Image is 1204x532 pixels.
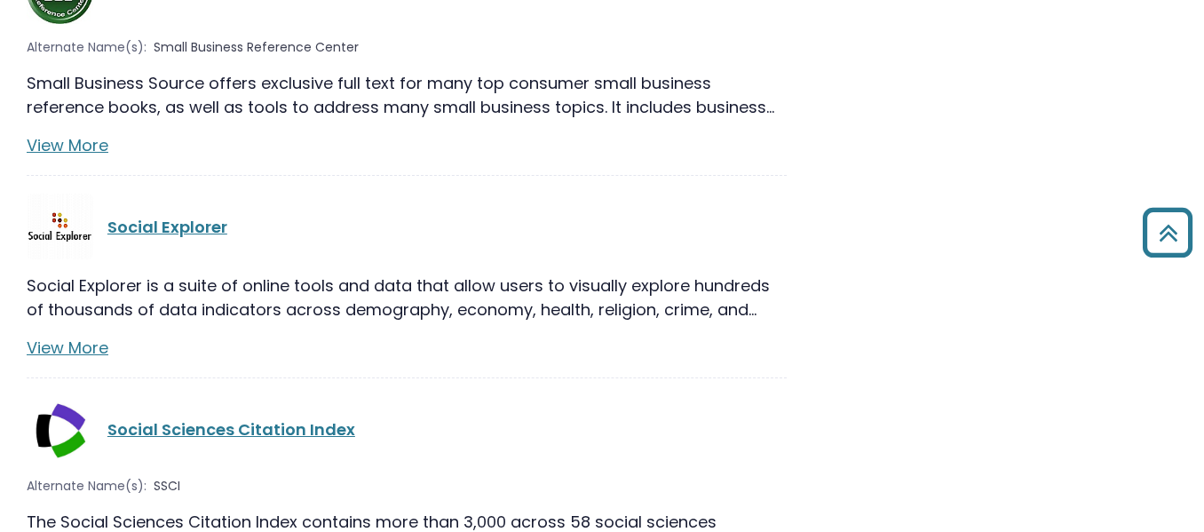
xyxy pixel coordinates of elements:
a: Social Sciences Citation Index [107,418,355,441]
a: View More [27,337,108,359]
p: Small Business Source offers exclusive full text for many top consumer small business reference b... [27,71,787,119]
a: Social Explorer [107,216,227,238]
a: View More [27,134,108,156]
a: Back to Top [1136,216,1200,249]
span: Alternate Name(s): [27,477,147,496]
p: Social Explorer is a suite of online tools and data that allow users to visually explore hundreds... [27,274,787,322]
span: SSCI [154,477,180,496]
span: Alternate Name(s): [27,38,147,57]
span: Small Business Reference Center [154,38,359,57]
